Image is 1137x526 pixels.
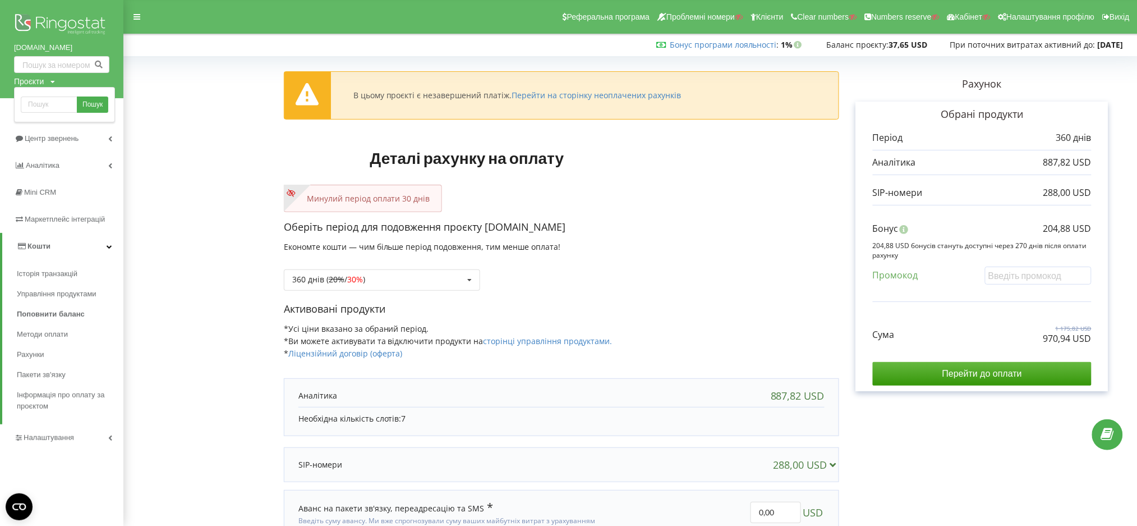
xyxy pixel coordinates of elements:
[803,502,823,523] span: USD
[17,365,123,385] a: Пакети зв'язку
[329,274,344,285] s: 20%
[773,459,841,470] div: 288,00 USD
[347,274,363,285] span: 30%
[1006,12,1094,21] span: Налаштування профілю
[284,302,839,317] p: Активовані продукти
[77,97,108,113] a: Пошук
[512,90,682,100] a: Перейти на сторінку неоплачених рахунків
[17,309,85,320] span: Поповнити баланс
[17,289,96,300] span: Управління продуктами
[17,329,68,340] span: Методи оплати
[24,433,74,442] span: Налаштування
[873,186,923,199] p: SIP-номери
[1110,12,1130,21] span: Вихід
[6,493,33,520] button: Open CMP widget
[17,345,123,365] a: Рахунки
[284,323,429,334] span: *Усі ціни вказано за обраний період.
[798,12,849,21] span: Clear numbers
[839,77,1125,92] p: Рахунок
[288,348,403,359] a: Ліцензійний договір (оферта)
[14,76,44,87] div: Проєкти
[1043,156,1092,169] p: 887,82 USD
[14,42,109,53] a: [DOMAIN_NAME]
[873,156,916,169] p: Аналітика
[781,39,804,50] strong: 1%
[24,188,56,196] span: Mini CRM
[21,97,77,113] input: Пошук
[1098,39,1124,50] strong: [DATE]
[873,107,1092,122] p: Обрані продукти
[27,242,50,250] span: Кошти
[873,131,903,144] p: Період
[955,12,983,21] span: Кабінет
[17,390,118,412] span: Інформація про оплату за проєктом
[292,276,365,283] div: 360 днів ( / )
[950,39,1095,50] span: При поточних витратах активний до:
[25,215,105,223] span: Маркетплейс інтеграцій
[17,268,77,280] span: Історія транзакцій
[14,11,109,39] img: Ringostat logo
[873,269,918,282] p: Промокод
[298,502,494,514] div: Аванс на пакети зв'язку, переадресацію та SMS
[14,56,109,73] input: Пошук за номером
[17,284,123,304] a: Управління продуктами
[771,390,825,401] div: 887,82 USD
[26,161,59,170] span: Аналiтика
[666,12,735,21] span: Проблемні номери
[670,39,777,50] a: Бонус програми лояльності
[25,134,79,143] span: Центр звернень
[402,413,406,424] span: 7
[296,193,430,204] p: Минулий період оплати 30 днів
[17,264,123,284] a: Історія транзакцій
[889,39,928,50] strong: 37,65 USD
[17,369,66,381] span: Пакети зв'язку
[484,336,613,346] a: сторінці управління продуктами.
[756,12,784,21] span: Клієнти
[873,328,895,341] p: Сума
[873,241,1092,260] p: 204,88 USD бонусів стануть доступні через 270 днів після оплати рахунку
[17,304,123,324] a: Поповнити баланс
[2,233,123,260] a: Кошти
[284,241,561,252] span: Економте кошти — чим більше період подовження, тим менше оплата!
[827,39,889,50] span: Баланс проєкту:
[284,220,839,235] p: Оберіть період для подовження проєкту [DOMAIN_NAME]
[17,349,44,360] span: Рахунки
[567,12,650,21] span: Реферальна програма
[298,390,337,401] p: Аналітика
[353,90,682,100] div: В цьому проєкті є незавершений платіж.
[298,459,342,470] p: SIP-номери
[1056,131,1092,144] p: 360 днів
[1043,324,1092,332] p: 1 175,82 USD
[1043,186,1092,199] p: 288,00 USD
[872,12,932,21] span: Numbers reserve
[670,39,779,50] span: :
[82,100,103,110] span: Пошук
[985,267,1092,284] input: Введіть промокод
[1043,332,1092,345] p: 970,94 USD
[17,385,123,417] a: Інформація про оплату за проєктом
[284,131,651,185] h1: Деталі рахунку на оплату
[17,324,123,345] a: Методи оплати
[873,222,899,235] p: Бонус
[1043,222,1092,235] p: 204,88 USD
[873,362,1092,386] input: Перейти до оплати
[284,336,613,346] span: *Ви можете активувати та відключити продукти на
[298,413,825,424] p: Необхідна кількість слотів:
